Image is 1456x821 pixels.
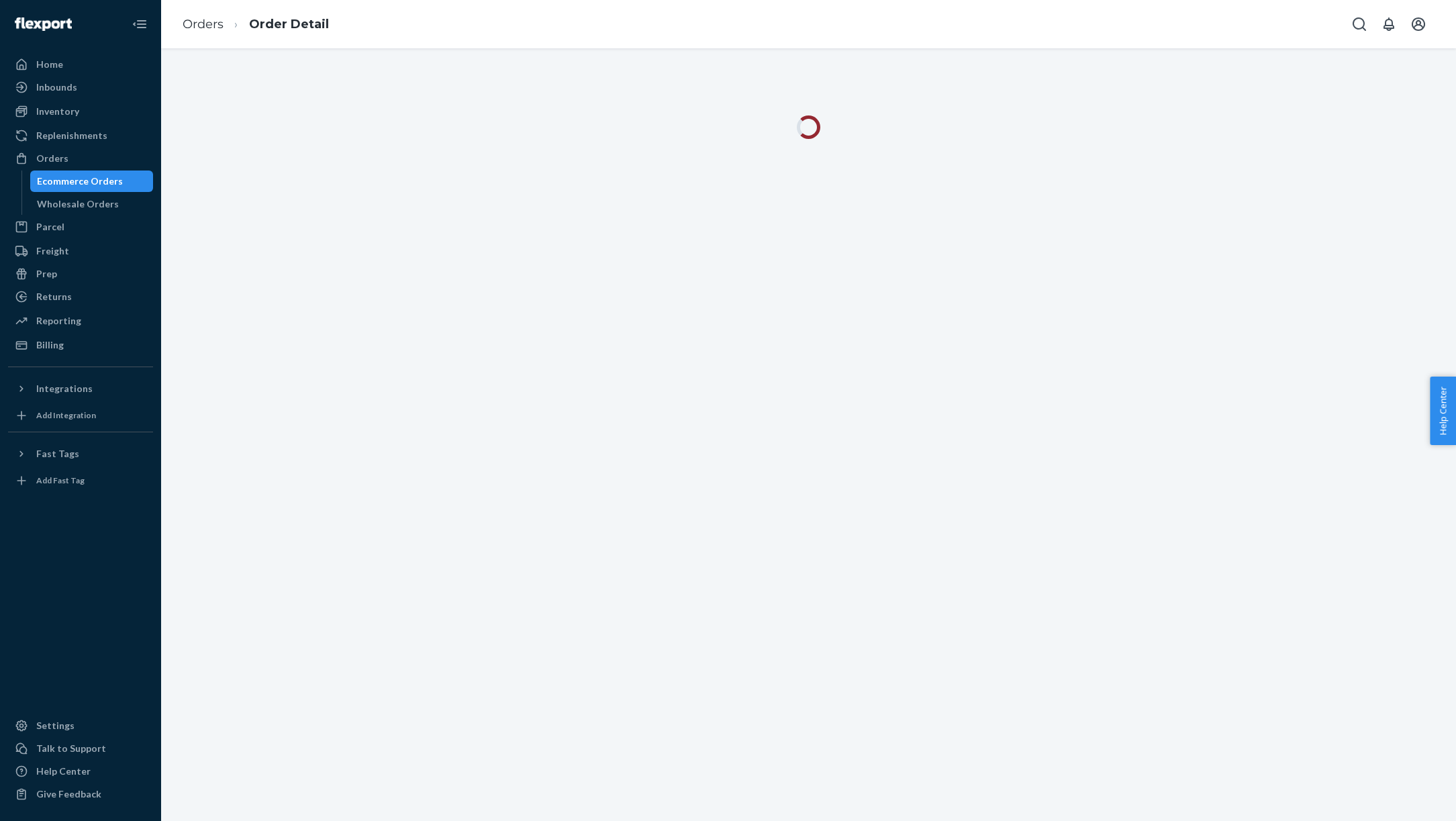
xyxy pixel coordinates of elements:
[30,193,154,215] a: Wholesale Orders
[8,286,153,307] a: Returns
[8,783,153,805] button: Give Feedback
[36,409,96,421] div: Add Integration
[249,17,329,32] a: Order Detail
[36,244,69,258] div: Freight
[36,742,106,755] div: Talk to Support
[8,148,153,169] a: Orders
[8,263,153,285] a: Prep
[36,129,107,142] div: Replenishments
[36,787,101,801] div: Give Feedback
[36,719,75,732] div: Settings
[30,171,154,192] a: Ecommerce Orders
[36,152,68,165] div: Orders
[37,197,119,211] div: Wholesale Orders
[36,105,79,118] div: Inventory
[1430,377,1456,445] button: Help Center
[36,338,64,352] div: Billing
[8,334,153,356] a: Billing
[36,475,85,486] div: Add Fast Tag
[36,382,93,395] div: Integrations
[8,378,153,399] button: Integrations
[8,240,153,262] a: Freight
[36,447,79,461] div: Fast Tags
[8,54,153,75] a: Home
[183,17,224,32] a: Orders
[172,5,340,44] ol: breadcrumbs
[36,765,91,778] div: Help Center
[8,101,153,122] a: Inventory
[8,77,153,98] a: Inbounds
[36,58,63,71] div: Home
[126,11,153,38] button: Close Navigation
[37,175,123,188] div: Ecommerce Orders
[36,290,72,303] div: Returns
[8,310,153,332] a: Reporting
[8,715,153,736] a: Settings
[8,470,153,491] a: Add Fast Tag
[15,17,72,31] img: Flexport logo
[1405,11,1432,38] button: Open account menu
[1375,11,1402,38] button: Open notifications
[8,443,153,465] button: Fast Tags
[36,267,57,281] div: Prep
[36,314,81,328] div: Reporting
[8,761,153,782] a: Help Center
[36,81,77,94] div: Inbounds
[8,125,153,146] a: Replenishments
[1346,11,1373,38] button: Open Search Box
[8,216,153,238] a: Parcel
[8,738,153,759] a: Talk to Support
[8,405,153,426] a: Add Integration
[36,220,64,234] div: Parcel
